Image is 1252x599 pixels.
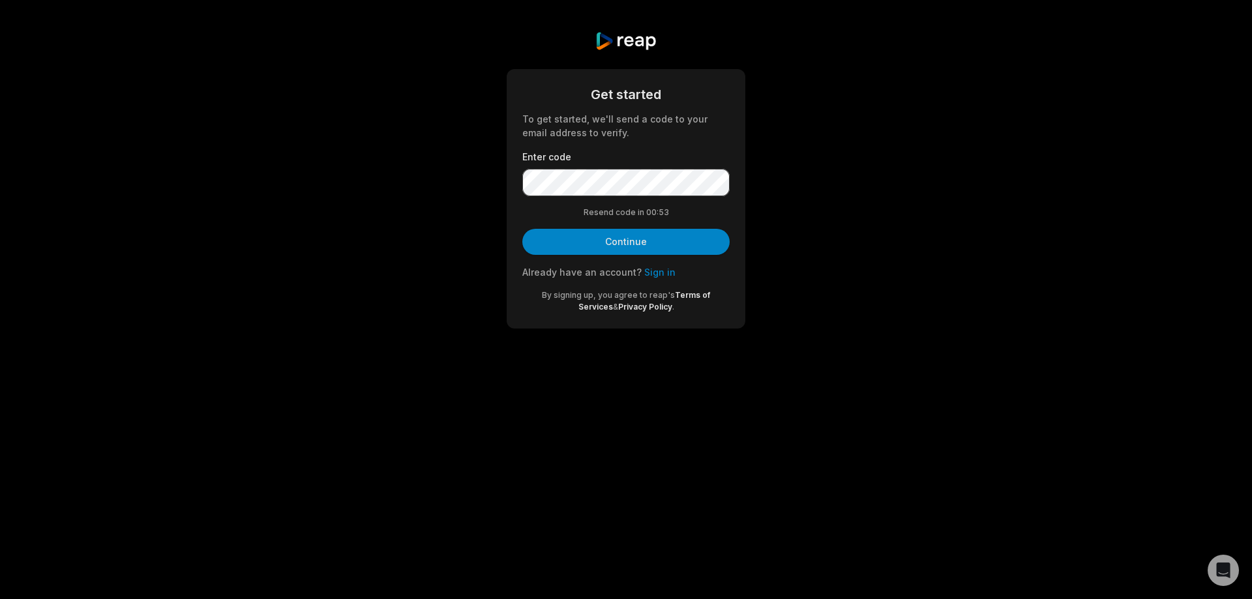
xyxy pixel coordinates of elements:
[659,207,669,218] span: 53
[522,207,730,218] div: Resend code in 00:
[542,290,675,300] span: By signing up, you agree to reap's
[522,229,730,255] button: Continue
[613,302,618,312] span: &
[522,267,642,278] span: Already have an account?
[672,302,674,312] span: .
[644,267,676,278] a: Sign in
[595,31,657,51] img: reap
[522,112,730,139] div: To get started, we'll send a code to your email address to verify.
[1208,555,1239,586] div: Open Intercom Messenger
[618,302,672,312] a: Privacy Policy
[522,85,730,104] div: Get started
[578,290,711,312] a: Terms of Services
[522,150,730,164] label: Enter code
